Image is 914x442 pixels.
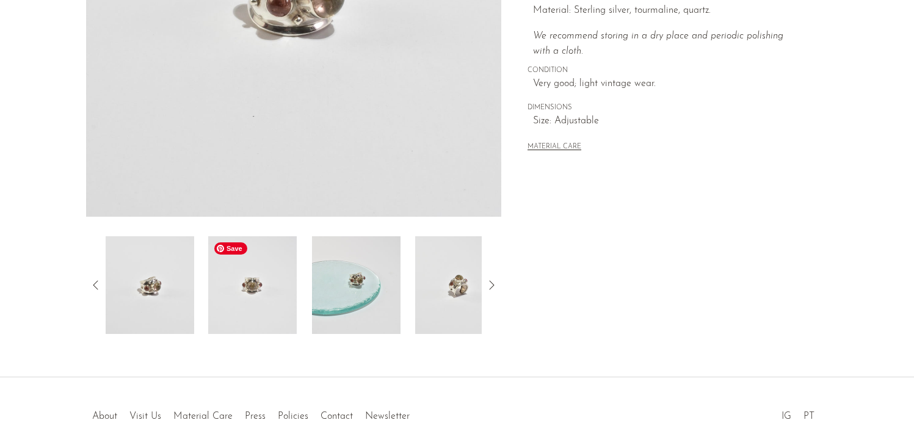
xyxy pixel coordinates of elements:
[533,31,783,57] em: We recommend storing in a dry place and periodic polishing with a cloth.
[528,103,802,114] span: DIMENSIONS
[86,402,416,425] ul: Quick links
[803,411,814,421] a: PT
[533,76,802,92] span: Very good; light vintage wear.
[278,411,308,421] a: Policies
[106,236,194,334] img: Tourmaline and Quartz Ring
[533,3,802,19] p: Material: Sterling silver, tourmaline, quartz.
[533,114,802,129] span: Size: Adjustable
[312,236,401,334] img: Tourmaline and Quartz Ring
[214,242,247,255] span: Save
[782,411,791,421] a: IG
[528,143,581,152] button: MATERIAL CARE
[92,411,117,421] a: About
[321,411,353,421] a: Contact
[208,236,297,334] img: Tourmaline and Quartz Ring
[415,236,504,334] img: Tourmaline and Quartz Ring
[775,402,821,425] ul: Social Medias
[173,411,233,421] a: Material Care
[245,411,266,421] a: Press
[528,65,802,76] span: CONDITION
[129,411,161,421] a: Visit Us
